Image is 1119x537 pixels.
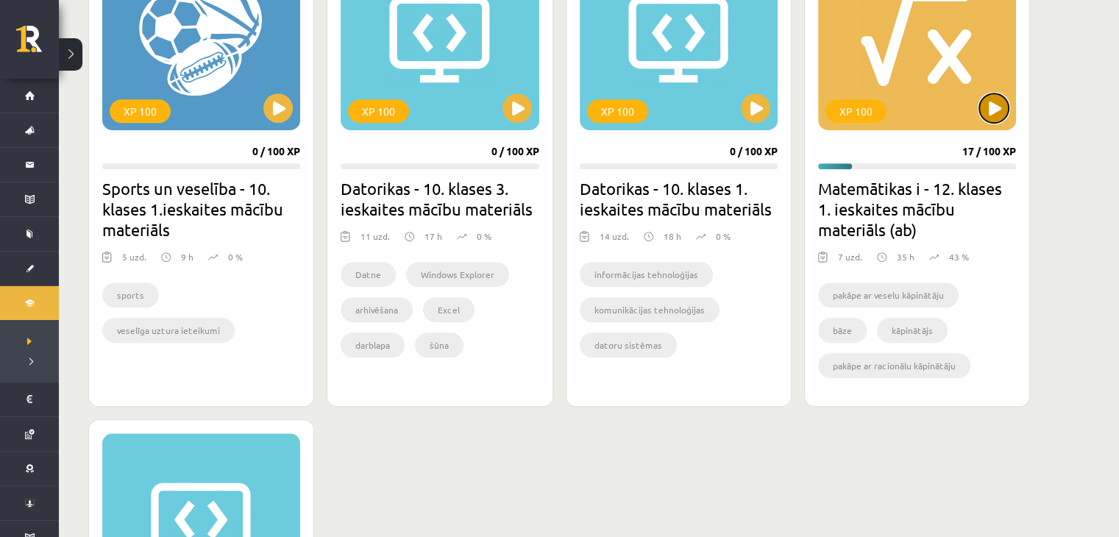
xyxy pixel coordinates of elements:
[818,282,959,307] li: pakāpe ar veselu kāpinātāju
[949,250,969,263] p: 43 %
[423,297,475,322] li: Excel
[580,297,720,322] li: komunikācijas tehnoloģijas
[341,297,413,322] li: arhivēšana
[580,332,677,358] li: datoru sistēmas
[818,178,1016,240] h2: Matemātikas i - 12. klases 1. ieskaites mācību materiāls (ab)
[477,230,491,243] p: 0 %
[580,262,713,287] li: informācijas tehnoloģijas
[580,178,778,219] h2: Datorikas - 10. klases 1. ieskaites mācību materiāls
[102,318,235,343] li: veselīga uztura ieteikumi
[341,178,539,219] h2: Datorikas - 10. klases 3. ieskaites mācību materiāls
[587,99,648,123] div: XP 100
[664,230,681,243] p: 18 h
[415,332,463,358] li: šūna
[348,99,409,123] div: XP 100
[897,250,914,263] p: 35 h
[818,353,970,378] li: pakāpe ar racionālu kāpinātāju
[341,332,405,358] li: darblapa
[877,318,948,343] li: kāpinātājs
[228,250,243,263] p: 0 %
[838,250,862,272] div: 7 uzd.
[102,282,159,307] li: sports
[406,262,509,287] li: Windows Explorer
[825,99,887,123] div: XP 100
[600,230,629,252] div: 14 uzd.
[360,230,390,252] div: 11 uzd.
[341,262,396,287] li: Datne
[716,230,731,243] p: 0 %
[181,250,193,263] p: 9 h
[818,318,867,343] li: bāze
[110,99,171,123] div: XP 100
[16,26,59,63] a: Rīgas 1. Tālmācības vidusskola
[424,230,442,243] p: 17 h
[102,178,300,240] h2: Sports un veselība - 10. klases 1.ieskaites mācību materiāls
[122,250,146,272] div: 5 uzd.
